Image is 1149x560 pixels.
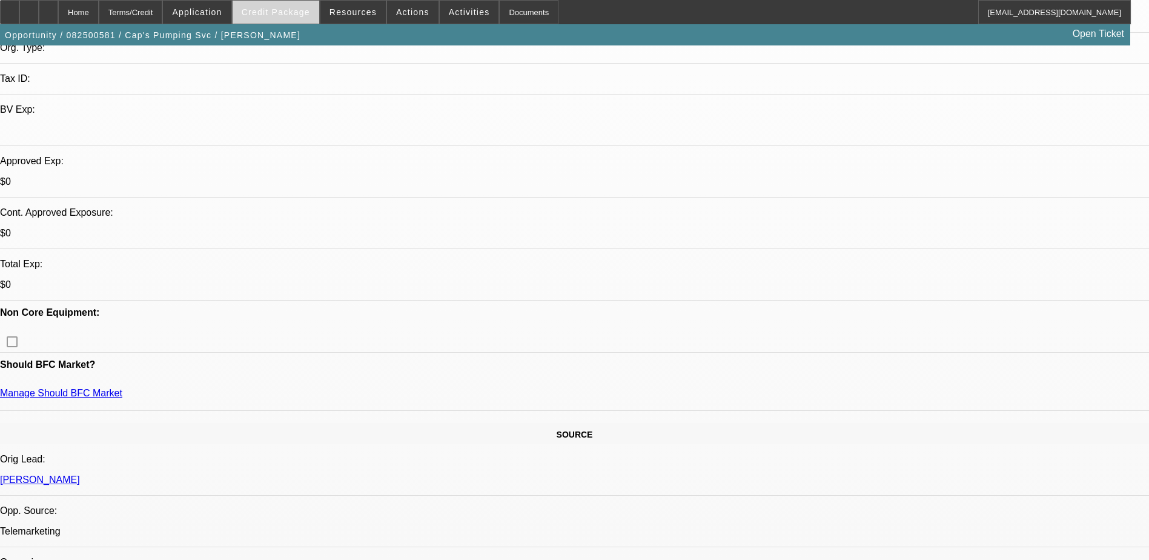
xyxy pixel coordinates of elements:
a: Open Ticket [1068,24,1129,44]
span: Opportunity / 082500581 / Cap's Pumping Svc / [PERSON_NAME] [5,30,300,40]
span: Application [172,7,222,17]
span: Actions [396,7,429,17]
span: Credit Package [242,7,310,17]
span: Activities [449,7,490,17]
button: Credit Package [233,1,319,24]
button: Resources [320,1,386,24]
button: Actions [387,1,439,24]
button: Application [163,1,231,24]
button: Activities [440,1,499,24]
span: SOURCE [557,430,593,439]
span: Resources [329,7,377,17]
